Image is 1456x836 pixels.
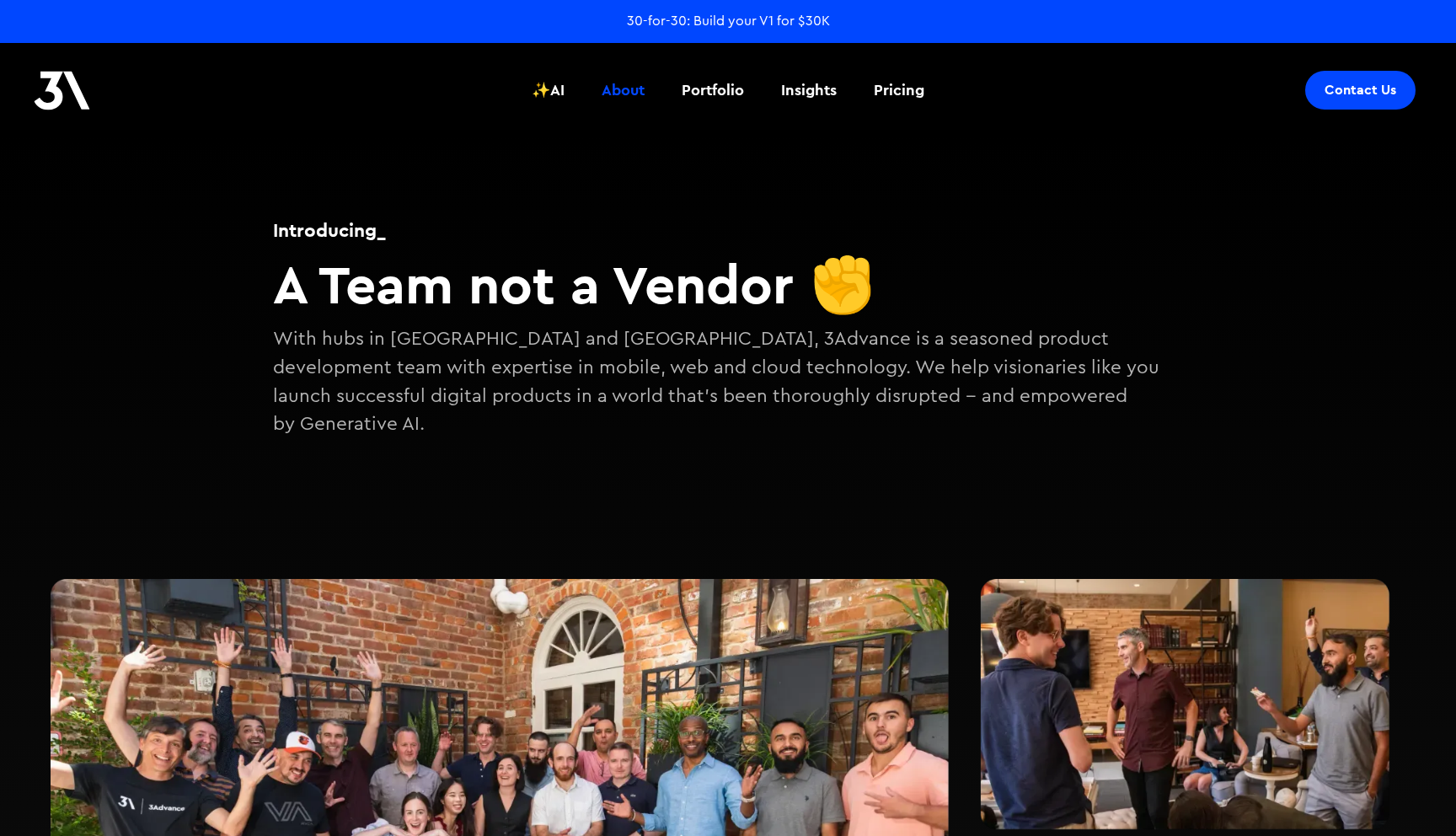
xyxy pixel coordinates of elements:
[771,59,847,121] a: Insights
[1325,82,1396,99] div: Contact Us
[591,59,655,121] a: About
[672,59,754,121] a: Portfolio
[682,79,744,101] div: Portfolio
[602,79,645,101] div: About
[781,79,837,101] div: Insights
[273,325,1183,438] p: With hubs in [GEOGRAPHIC_DATA] and [GEOGRAPHIC_DATA], 3Advance is a seasoned product development ...
[522,59,575,121] a: ✨AI
[273,252,1183,317] h2: A Team not a Vendor ✊
[1305,71,1416,110] a: Contact Us
[627,12,830,30] a: 30-for-30: Build your V1 for $30K
[532,79,565,101] div: ✨AI
[864,59,934,121] a: Pricing
[273,217,1183,244] h1: Introducing_
[874,79,924,101] div: Pricing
